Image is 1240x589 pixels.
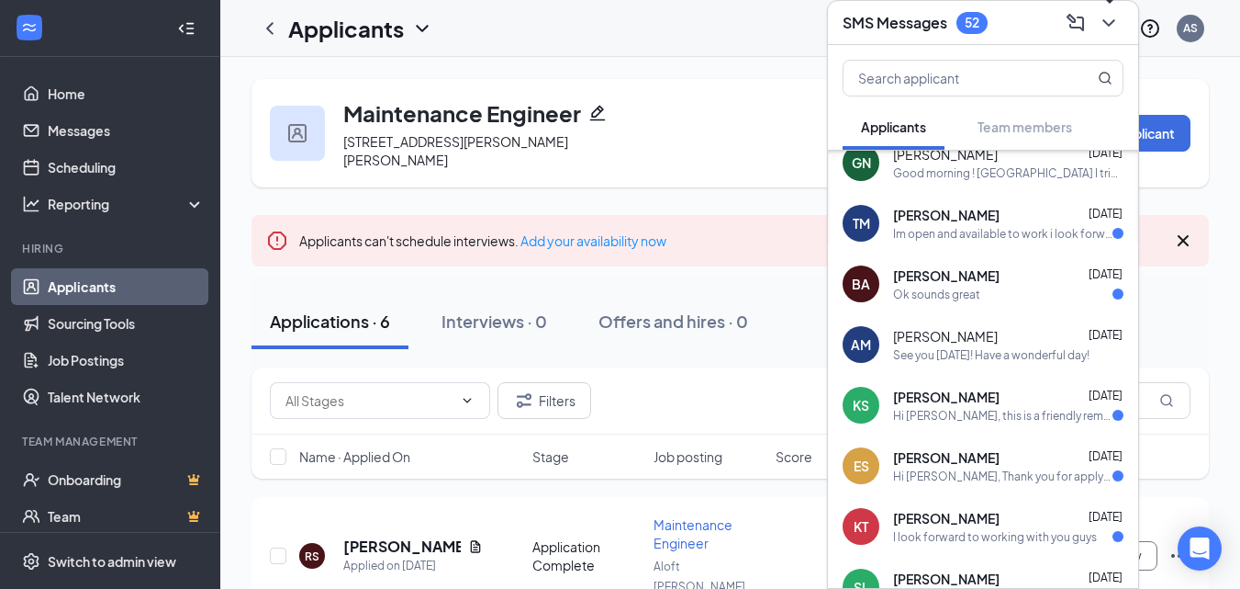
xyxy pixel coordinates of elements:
div: KT [854,517,868,536]
a: Applicants [48,268,205,305]
span: Maintenance Engineer [654,516,732,551]
a: Home [48,75,205,112]
a: Job Postings [48,342,205,379]
a: Sourcing Tools [48,305,205,342]
span: [DATE] [1089,389,1123,402]
div: Hi [PERSON_NAME], this is a friendly reminder. Your meeting with [PERSON_NAME] Hospitality Manage... [893,408,1112,424]
div: TM [853,214,870,232]
div: KS [853,396,869,414]
span: [DATE] [1089,267,1123,281]
svg: Ellipses [1168,545,1190,567]
svg: MagnifyingGlass [1098,71,1112,85]
svg: ChevronDown [460,393,475,408]
svg: Error [266,230,288,252]
span: Applicants can't schedule interviews. [299,232,666,249]
svg: Filter [513,390,535,412]
button: Filter Filters [497,382,591,419]
span: [DATE] [1089,571,1123,584]
div: Good morning ! [GEOGRAPHIC_DATA] I tried calling you a moment ago. Please give me a call on my ce... [893,165,1123,181]
div: Interviews · 0 [441,310,547,333]
svg: Analysis [22,195,40,213]
div: Offers and hires · 0 [598,310,748,333]
span: Team members [977,119,1072,135]
div: Applied on [DATE] [343,557,483,575]
div: Reporting [48,195,206,213]
h3: Maintenance Engineer [343,97,581,129]
a: Add your availability now [520,232,666,249]
svg: MagnifyingGlass [1159,393,1174,408]
a: TeamCrown [48,498,205,535]
span: [PERSON_NAME] [893,509,1000,527]
span: [PERSON_NAME] [893,266,1000,285]
svg: Settings [22,552,40,571]
div: ES [854,457,869,475]
div: I look forward to working with you guys [893,529,1097,545]
span: [DATE] [1089,207,1123,221]
button: ChevronDown [1094,8,1123,38]
span: [PERSON_NAME] [893,145,998,164]
div: Applications · 6 [270,310,390,333]
svg: Collapse [177,19,195,38]
svg: ChevronDown [1098,12,1120,34]
img: user icon [288,124,307,142]
span: Score [776,447,812,466]
span: [DATE] [1089,146,1123,160]
span: [PERSON_NAME] [893,388,1000,406]
svg: WorkstreamLogo [20,18,39,37]
span: [STREET_ADDRESS][PERSON_NAME][PERSON_NAME] [343,133,568,168]
div: Team Management [22,434,201,449]
div: See you [DATE]! Have a wonderful day! [893,347,1089,363]
span: Stage [532,447,569,466]
h1: Applicants [288,13,404,44]
div: RS [305,549,319,564]
span: [DATE] [1089,328,1123,342]
svg: ChevronDown [411,17,433,40]
span: [DATE] [1089,449,1123,463]
h5: [PERSON_NAME] [343,537,461,557]
div: Switch to admin view [48,552,176,571]
span: Job posting [654,447,722,466]
svg: ChevronLeft [259,17,281,40]
span: [PERSON_NAME] [893,570,1000,588]
svg: ComposeMessage [1065,12,1087,34]
span: Applicants [861,119,926,135]
div: Application Complete [532,538,643,574]
span: [PERSON_NAME] [893,206,1000,224]
a: Messages [48,112,205,149]
span: Name · Applied On [299,447,410,466]
button: ComposeMessage [1061,8,1090,38]
div: Hi [PERSON_NAME], Thank you for applying to Room Attendant / Housekeeping at [PERSON_NAME][GEOGRA... [893,469,1112,484]
div: BA [852,275,870,293]
svg: QuestionInfo [1139,17,1161,40]
div: AM [851,335,871,354]
div: Ok sounds great [893,287,980,302]
input: Search applicant [843,61,1061,96]
div: Im open and available to work i look forward to hearing from u [DEMOGRAPHIC_DATA] bless [893,226,1112,242]
a: Talent Network [48,379,205,415]
h3: SMS Messages [843,13,947,33]
span: [DATE] [1089,510,1123,524]
div: Open Intercom Messenger [1178,527,1222,571]
div: GN [852,153,871,172]
input: All Stages [285,391,452,411]
div: Hiring [22,241,201,256]
svg: Document [468,539,483,554]
span: [PERSON_NAME] [893,448,1000,467]
div: AS [1183,20,1198,36]
svg: Cross [1172,230,1194,252]
svg: Pencil [588,104,607,122]
a: Scheduling [48,149,205,186]
a: OnboardingCrown [48,461,205,498]
div: 52 [965,15,979,30]
span: [PERSON_NAME] [893,327,998,345]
